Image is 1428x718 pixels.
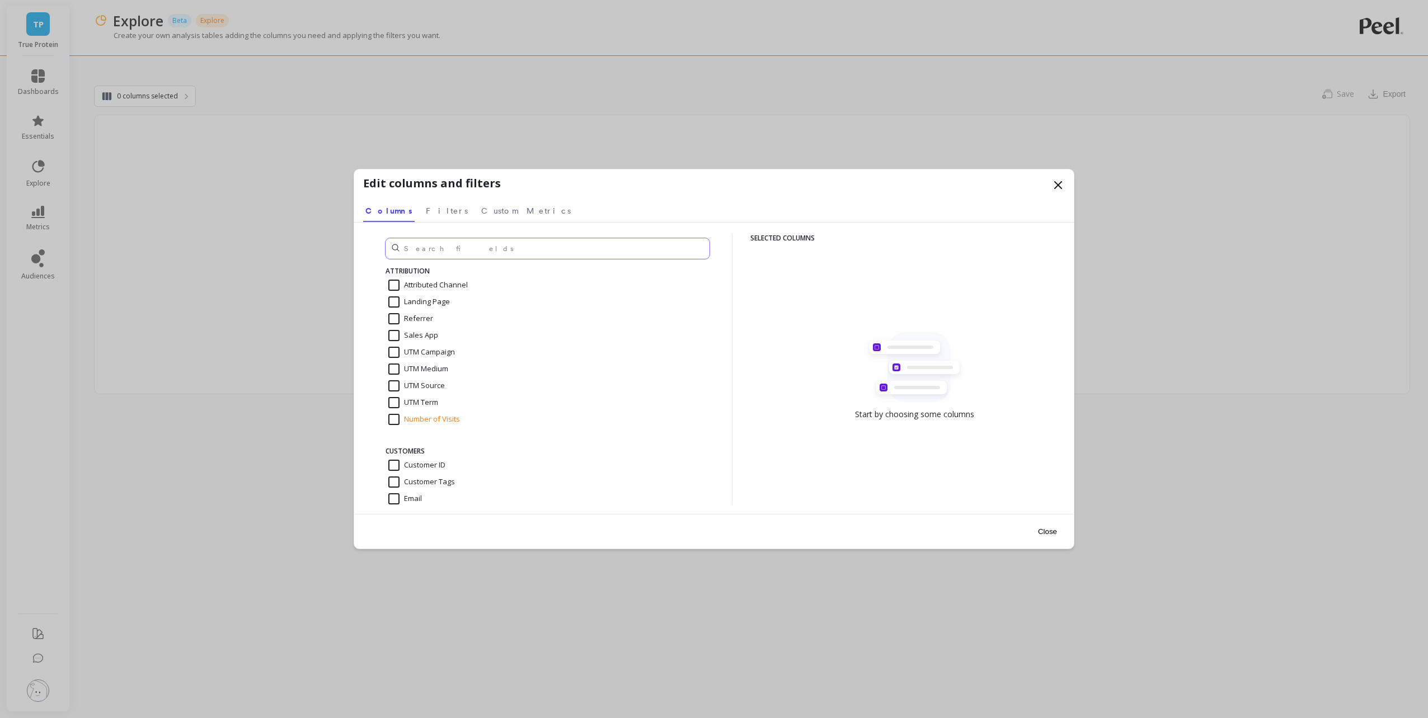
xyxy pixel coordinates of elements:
[388,330,438,341] span: Sales App
[388,380,445,391] span: UTM Source
[388,476,455,488] span: Customer Tags
[388,296,450,308] span: Landing Page
[388,280,468,291] span: Attributed Channel
[388,493,422,504] span: Email
[388,363,448,375] span: UTM Medium
[386,238,710,259] input: Search fields
[386,446,425,456] span: CUSTOMERS
[426,205,468,216] span: Filters
[388,460,445,471] span: Customer ID
[855,409,974,420] span: Start by choosing some columns
[1035,519,1060,544] button: Close
[363,175,501,192] h1: Edit columns and filters
[363,196,1065,222] nav: Tabs
[388,347,455,358] span: UTM Campaign
[388,313,433,324] span: Referrer
[388,397,438,408] span: UTM Term
[386,266,430,276] span: ATTRIBUTION
[481,205,571,216] span: Custom Metrics
[750,234,1079,243] span: SELECTED COLUMNS
[388,414,460,425] span: Number of Visits
[365,205,412,216] span: Columns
